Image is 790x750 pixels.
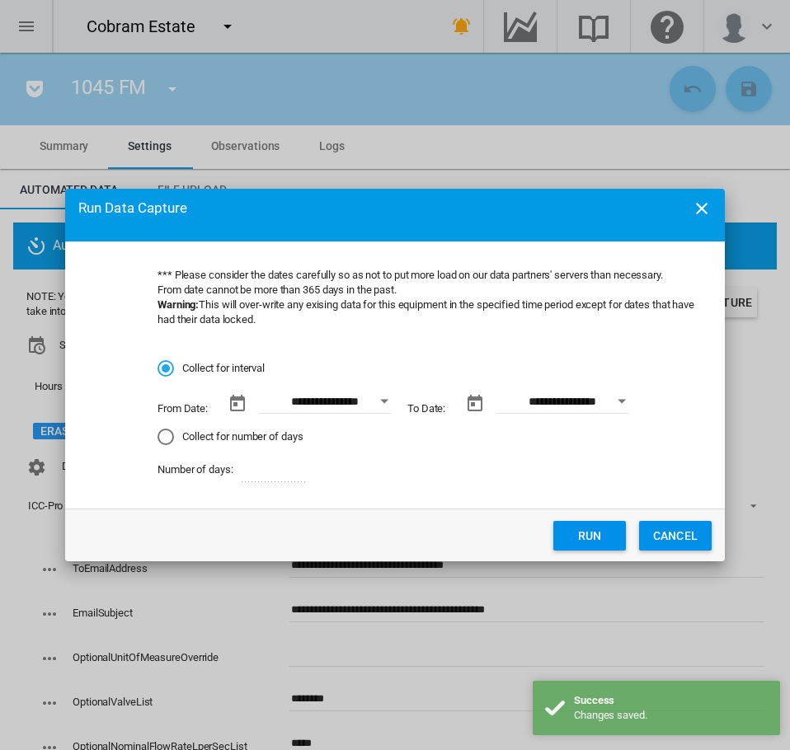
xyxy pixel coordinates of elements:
[158,401,208,416] div: From Date:
[458,387,491,420] button: md-calendar
[454,389,637,427] md-datepicker: End date
[369,387,399,416] button: Open calendar
[158,268,698,328] div: *** Please consider the dates carefully so as not to put more load on our data partners' servers ...
[533,681,780,735] div: Success Changes saved.
[158,298,199,311] b: Warning:
[496,389,628,414] input: End date
[216,389,399,427] md-datepicker: From Date
[574,708,768,723] div: Changes saved.
[158,462,233,477] div: Number of days:
[158,429,698,445] md-radio-button: Collect for number of days
[607,387,637,416] button: Open calendar
[685,192,718,225] button: icon-close
[553,521,626,551] button: Run
[259,389,391,414] input: From Date
[692,199,712,218] md-icon: icon-close
[639,521,712,551] button: CANCEL
[78,199,680,218] div: Run Data Capture
[221,387,254,420] button: md-calendar
[158,360,698,376] md-radio-button: Collect for interval
[407,401,445,416] div: To Date:
[574,693,768,708] div: Success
